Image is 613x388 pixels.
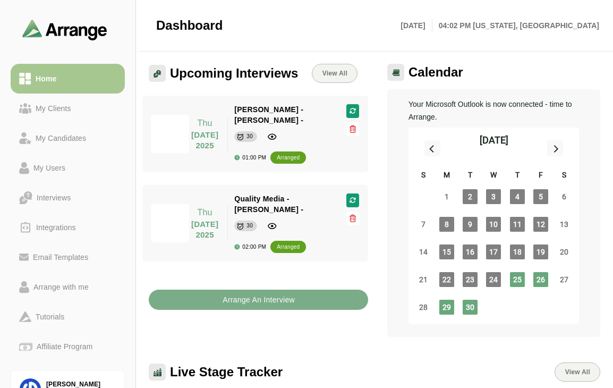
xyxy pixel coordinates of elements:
span: Sunday, September 21, 2025 [416,272,431,287]
a: View All [312,64,357,83]
span: Friday, September 5, 2025 [533,189,548,204]
div: M [435,169,458,183]
span: Saturday, September 13, 2025 [557,217,572,232]
div: 30 [246,131,253,142]
p: Thu [189,206,222,219]
span: Sunday, September 7, 2025 [416,217,431,232]
span: Friday, September 26, 2025 [533,272,548,287]
span: View All [565,368,590,376]
span: Thursday, September 11, 2025 [510,217,525,232]
div: 30 [246,221,253,231]
div: F [529,169,552,183]
div: Tutorials [31,310,69,323]
span: [PERSON_NAME] - [PERSON_NAME] - [234,105,303,124]
span: Friday, September 12, 2025 [533,217,548,232]
div: S [552,169,576,183]
button: Arrange An Interview [149,290,368,310]
span: Wednesday, September 10, 2025 [486,217,501,232]
p: 04:02 PM [US_STATE], [GEOGRAPHIC_DATA] [432,19,599,32]
a: Integrations [11,213,125,242]
a: Affiliate Program [11,332,125,361]
a: Email Templates [11,242,125,272]
p: Your Microsoft Outlook is now connected - time to Arrange. [408,98,579,123]
div: S [412,169,435,183]
span: Quality Media - [PERSON_NAME] - [234,195,303,214]
span: Calendar [408,64,463,80]
div: 02:00 PM [234,244,266,250]
button: View All [555,362,600,382]
p: Thu [189,117,222,130]
div: Email Templates [29,251,92,264]
p: [DATE] 2025 [189,219,222,240]
a: My Users [11,153,125,183]
div: My Users [29,162,70,174]
span: Thursday, September 18, 2025 [510,244,525,259]
a: Interviews [11,183,125,213]
div: Affiliate Program [32,340,97,353]
div: arranged [277,153,300,163]
span: Monday, September 8, 2025 [439,217,454,232]
span: Tuesday, September 23, 2025 [463,272,478,287]
div: W [482,169,505,183]
span: Tuesday, September 30, 2025 [463,300,478,315]
div: [DATE] [480,133,508,148]
div: Integrations [32,221,80,234]
span: Saturday, September 27, 2025 [557,272,572,287]
a: Arrange with me [11,272,125,302]
span: Saturday, September 20, 2025 [557,244,572,259]
span: Thursday, September 25, 2025 [510,272,525,287]
a: My Candidates [11,123,125,153]
div: Home [31,72,61,85]
div: Interviews [32,191,75,204]
span: Wednesday, September 17, 2025 [486,244,501,259]
span: Live Stage Tracker [170,364,283,380]
span: Monday, September 29, 2025 [439,300,454,315]
div: T [506,169,529,183]
span: Tuesday, September 16, 2025 [463,244,478,259]
span: Saturday, September 6, 2025 [557,189,572,204]
span: Thursday, September 4, 2025 [510,189,525,204]
div: My Clients [31,102,75,115]
p: [DATE] 2025 [189,130,222,151]
span: Wednesday, September 3, 2025 [486,189,501,204]
span: Monday, September 22, 2025 [439,272,454,287]
span: Monday, September 15, 2025 [439,244,454,259]
a: My Clients [11,94,125,123]
span: Wednesday, September 24, 2025 [486,272,501,287]
span: Tuesday, September 2, 2025 [463,189,478,204]
span: Sunday, September 14, 2025 [416,244,431,259]
div: Arrange with me [29,281,93,293]
b: Arrange An Interview [222,290,295,310]
div: My Candidates [31,132,90,145]
a: Home [11,64,125,94]
p: [DATE] [401,19,432,32]
span: Tuesday, September 9, 2025 [463,217,478,232]
div: 01:00 PM [234,155,266,161]
div: T [458,169,482,183]
span: Sunday, September 28, 2025 [416,300,431,315]
span: View All [322,70,347,77]
span: Upcoming Interviews [170,65,298,81]
span: Monday, September 1, 2025 [439,189,454,204]
img: arrangeai-name-small-logo.4d2b8aee.svg [22,19,107,40]
span: Friday, September 19, 2025 [533,244,548,259]
span: Dashboard [156,18,223,33]
div: arranged [277,242,300,252]
a: Tutorials [11,302,125,332]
